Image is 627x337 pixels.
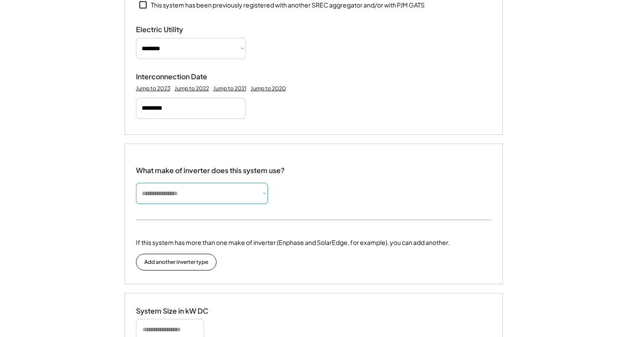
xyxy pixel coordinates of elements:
div: Interconnection Date [136,72,224,81]
div: System Size in kW DC [136,307,224,316]
div: Jump to 2023 [136,85,170,92]
div: Jump to 2021 [213,85,246,92]
div: If this system has more than one make of inverter (Enphase and SolarEdge, for example), you can a... [136,238,450,247]
div: What make of inverter does this system use? [136,157,285,177]
div: Electric Utility [136,25,224,34]
div: Jump to 2022 [175,85,209,92]
button: Add another inverter type [136,254,216,270]
div: This system has been previously registered with another SREC aggregator and/or with PJM GATS [151,1,425,10]
div: Jump to 2020 [251,85,286,92]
